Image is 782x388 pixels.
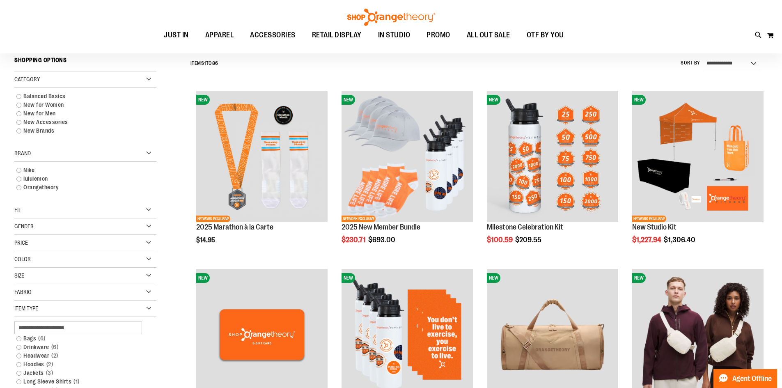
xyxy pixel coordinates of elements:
[196,95,210,105] span: NEW
[632,223,677,231] a: New Studio Kit
[632,91,764,223] a: New Studio KitNEWNETWORK EXCLUSIVE
[12,92,149,101] a: Balanced Basics
[14,272,24,279] span: Size
[681,60,700,67] label: Sort By
[713,369,777,388] button: Agent Offline
[164,26,189,44] span: JUST IN
[342,95,355,105] span: NEW
[487,223,563,231] a: Milestone Celebration Kit
[342,91,473,222] img: 2025 New Member Bundle
[12,351,149,360] a: Headwear2
[12,343,149,351] a: Drinkware6
[368,236,397,244] span: $693.00
[196,91,328,222] img: 2025 Marathon à la Carte
[515,236,543,244] span: $209.55
[487,273,500,283] span: NEW
[346,9,436,26] img: Shop Orangetheory
[378,26,410,44] span: IN STUDIO
[632,216,666,222] span: NETWORK EXCLUSIVE
[14,305,38,312] span: Item Type
[12,360,149,369] a: Hoodies2
[628,87,768,265] div: product
[12,126,149,135] a: New Brands
[14,289,31,295] span: Fabric
[342,236,367,244] span: $230.71
[12,101,149,109] a: New for Women
[337,87,477,265] div: product
[14,223,34,230] span: Gender
[632,95,646,105] span: NEW
[196,273,210,283] span: NEW
[205,26,234,44] span: APPAREL
[342,273,355,283] span: NEW
[12,369,149,377] a: Jackets3
[36,334,48,343] span: 6
[487,91,618,222] img: Milestone Celebration Kit
[12,166,149,174] a: Nike
[14,76,40,83] span: Category
[467,26,510,44] span: ALL OUT SALE
[14,150,31,156] span: Brand
[487,91,618,223] a: Milestone Celebration KitNEW
[483,87,622,265] div: product
[632,236,663,244] span: $1,227.94
[427,26,450,44] span: PROMO
[44,369,55,377] span: 3
[44,360,55,369] span: 2
[196,216,230,222] span: NETWORK EXCLUSIVE
[342,223,420,231] a: 2025 New Member Bundle
[14,239,28,246] span: Price
[632,273,646,283] span: NEW
[196,223,273,231] a: 2025 Marathon à la Carte
[71,377,82,386] span: 1
[312,26,362,44] span: RETAIL DISPLAY
[342,216,376,222] span: NETWORK EXCLUSIVE
[190,57,218,70] h2: Items to
[664,236,697,244] span: $1,306.40
[14,207,21,213] span: Fit
[196,236,216,244] span: $14.95
[12,334,149,343] a: Bags6
[12,109,149,118] a: New for Men
[12,118,149,126] a: New Accessories
[342,91,473,223] a: 2025 New Member BundleNEWNETWORK EXCLUSIVE
[12,183,149,192] a: Orangetheory
[487,236,514,244] span: $100.59
[12,174,149,183] a: lululemon
[250,26,296,44] span: ACCESSORIES
[196,91,328,223] a: 2025 Marathon à la CarteNEWNETWORK EXCLUSIVE
[192,87,332,265] div: product
[12,377,149,386] a: Long Sleeve Shirts1
[14,256,31,262] span: Color
[212,60,218,66] span: 86
[204,60,206,66] span: 1
[14,53,156,71] strong: Shopping Options
[487,95,500,105] span: NEW
[49,351,60,360] span: 2
[49,343,61,351] span: 6
[527,26,564,44] span: OTF BY YOU
[732,375,772,383] span: Agent Offline
[632,91,764,222] img: New Studio Kit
